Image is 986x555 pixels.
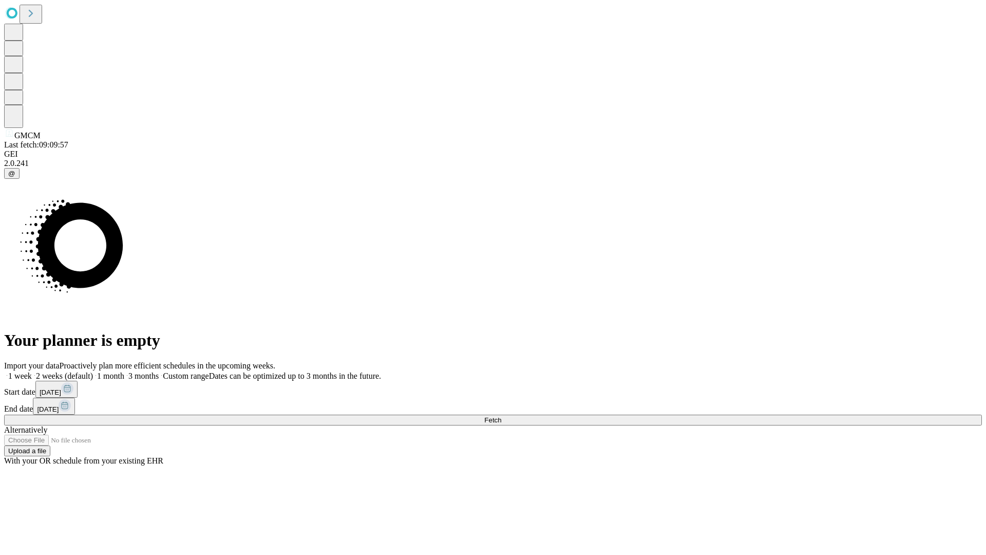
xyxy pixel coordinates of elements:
[60,361,275,370] span: Proactively plan more efficient schedules in the upcoming weeks.
[4,150,982,159] div: GEI
[4,415,982,425] button: Fetch
[8,372,32,380] span: 1 week
[8,170,15,177] span: @
[14,131,41,140] span: GMCM
[4,140,68,149] span: Last fetch: 09:09:57
[33,398,75,415] button: [DATE]
[209,372,381,380] span: Dates can be optimized up to 3 months in the future.
[4,381,982,398] div: Start date
[484,416,501,424] span: Fetch
[4,331,982,350] h1: Your planner is empty
[4,446,50,456] button: Upload a file
[4,159,982,168] div: 2.0.241
[4,361,60,370] span: Import your data
[128,372,159,380] span: 3 months
[97,372,124,380] span: 1 month
[163,372,208,380] span: Custom range
[37,405,59,413] span: [DATE]
[4,398,982,415] div: End date
[35,381,78,398] button: [DATE]
[36,372,93,380] span: 2 weeks (default)
[40,388,61,396] span: [DATE]
[4,425,47,434] span: Alternatively
[4,456,163,465] span: With your OR schedule from your existing EHR
[4,168,20,179] button: @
